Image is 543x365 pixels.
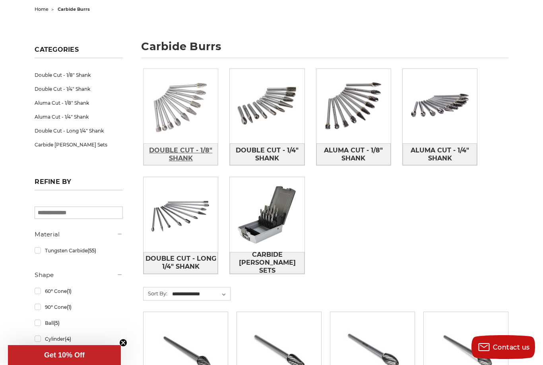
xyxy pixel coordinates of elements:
[65,336,71,342] span: (4)
[54,320,60,326] span: (5)
[35,270,122,280] h5: Shape
[35,284,122,298] a: 60° Cone
[35,46,122,58] h5: Categories
[35,316,122,330] a: Ball
[230,144,304,165] span: Double Cut - 1/4" Shank
[144,69,218,143] img: Double Cut - 1/8" Shank
[493,344,530,351] span: Contact us
[67,288,72,294] span: (1)
[144,287,167,299] label: Sort By:
[35,6,48,12] a: home
[144,144,217,165] span: Double Cut - 1/8" Shank
[67,304,72,310] span: (1)
[141,41,508,58] h1: carbide burrs
[35,68,122,82] a: Double Cut - 1/8" Shank
[58,6,90,12] span: carbide burrs
[35,178,122,190] h5: Refine by
[230,252,304,274] a: Carbide [PERSON_NAME] Sets
[35,96,122,110] a: Aluma Cut - 1/8" Shank
[316,143,391,165] a: Aluma Cut - 1/8" Shank
[230,69,304,143] img: Double Cut - 1/4" Shank
[144,252,218,274] a: Double Cut - Long 1/4" Shank
[317,144,390,165] span: Aluma Cut - 1/8" Shank
[230,143,304,165] a: Double Cut - 1/4" Shank
[35,332,122,346] a: Cylinder
[35,124,122,138] a: Double Cut - Long 1/4" Shank
[35,300,122,314] a: 90° Cone
[119,339,127,347] button: Close teaser
[471,335,535,359] button: Contact us
[35,110,122,124] a: Aluma Cut - 1/4" Shank
[230,248,304,277] span: Carbide [PERSON_NAME] Sets
[44,351,85,359] span: Get 10% Off
[144,177,218,252] img: Double Cut - Long 1/4" Shank
[8,345,121,365] div: Get 10% OffClose teaser
[35,82,122,96] a: Double Cut - 1/4" Shank
[403,144,477,165] span: Aluma Cut - 1/4" Shank
[230,177,304,252] img: Carbide Burr Sets
[171,288,230,300] select: Sort By:
[403,69,477,143] img: Aluma Cut - 1/4" Shank
[35,138,122,152] a: Carbide [PERSON_NAME] Sets
[144,252,217,273] span: Double Cut - Long 1/4" Shank
[144,143,218,165] a: Double Cut - 1/8" Shank
[316,69,391,143] img: Aluma Cut - 1/8" Shank
[35,244,122,258] a: Tungsten Carbide
[403,143,477,165] a: Aluma Cut - 1/4" Shank
[35,230,122,239] h5: Material
[87,248,96,254] span: (55)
